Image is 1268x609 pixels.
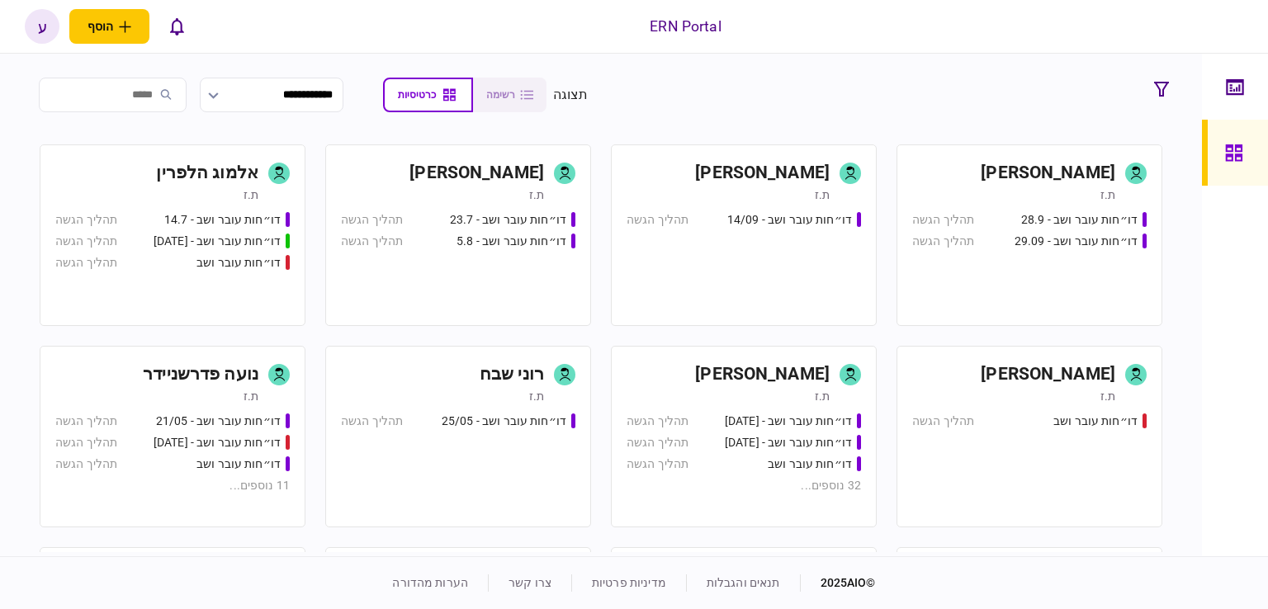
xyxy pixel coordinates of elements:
[815,388,830,404] div: ת.ז
[69,9,149,44] button: פתח תפריט להוספת לקוח
[154,434,281,451] div: דו״חות עובר ושב - 03/06/25
[981,160,1115,186] div: [PERSON_NAME]
[695,160,830,186] div: [PERSON_NAME]
[55,233,117,250] div: תהליך הגשה
[244,388,258,404] div: ת.ז
[341,413,403,430] div: תהליך הגשה
[650,16,721,37] div: ERN Portal
[725,434,852,451] div: דו״חות עובר ושב - 26.06.25
[627,413,688,430] div: תהליך הגשה
[897,144,1162,326] a: [PERSON_NAME]ת.זדו״חות עובר ושב - 28.9תהליך הגשהדו״חות עובר ושב - 29.09תהליך הגשה
[897,346,1162,527] a: [PERSON_NAME]ת.זדו״חות עובר ושבתהליך הגשה
[1053,413,1138,430] div: דו״חות עובר ושב
[592,576,666,589] a: מדיניות פרטיות
[55,456,117,473] div: תהליך הגשה
[912,211,974,229] div: תהליך הגשה
[450,211,566,229] div: דו״חות עובר ושב - 23.7
[55,413,117,430] div: תהליך הגשה
[55,434,117,451] div: תהליך הגשה
[40,144,305,326] a: אלמוג הלפריןת.זדו״חות עובר ושב - 14.7תהליך הגשהדו״חות עובר ושב - 15.07.25תהליך הגשהדו״חות עובר וש...
[341,211,403,229] div: תהליך הגשה
[156,413,281,430] div: דו״חות עובר ושב - 21/05
[707,576,780,589] a: תנאים והגבלות
[509,576,551,589] a: צרו קשר
[244,186,258,203] div: ת.ז
[55,254,117,271] div: תהליך הגשה
[480,361,544,388] div: רוני שבח
[398,89,436,101] span: כרטיסיות
[529,388,544,404] div: ת.ז
[695,361,830,388] div: [PERSON_NAME]
[25,9,59,44] button: ע
[154,233,281,250] div: דו״חות עובר ושב - 15.07.25
[768,456,852,473] div: דו״חות עובר ושב
[627,456,688,473] div: תהליך הגשה
[383,78,473,112] button: כרטיסיות
[409,160,544,186] div: [PERSON_NAME]
[55,477,290,494] div: 11 נוספים ...
[473,78,546,112] button: רשימה
[486,89,515,101] span: רשימה
[164,211,281,229] div: דו״חות עובר ושב - 14.7
[725,413,852,430] div: דו״חות עובר ושב - 25.06.25
[143,361,258,388] div: נועה פדרשניידר
[40,346,305,527] a: נועה פדרשניידרת.זדו״חות עובר ושב - 21/05תהליך הגשהדו״חות עובר ושב - 03/06/25תהליך הגשהדו״חות עובר...
[159,9,194,44] button: פתח רשימת התראות
[553,85,589,105] div: תצוגה
[196,254,281,271] div: דו״חות עובר ושב
[627,477,861,494] div: 32 נוספים ...
[1021,211,1138,229] div: דו״חות עובר ושב - 28.9
[55,211,117,229] div: תהליך הגשה
[529,186,544,203] div: ת.ז
[981,361,1115,388] div: [PERSON_NAME]
[727,211,852,229] div: דו״חות עובר ושב - 14/09
[325,144,591,326] a: [PERSON_NAME]ת.זדו״חות עובר ושב - 23.7תהליך הגשהדו״חות עובר ושב - 5.8תהליך הגשה
[442,413,566,430] div: דו״חות עובר ושב - 25/05
[912,233,974,250] div: תהליך הגשה
[341,233,403,250] div: תהליך הגשה
[392,576,468,589] a: הערות מהדורה
[196,456,281,473] div: דו״חות עובר ושב
[457,233,566,250] div: דו״חות עובר ושב - 5.8
[627,211,688,229] div: תהליך הגשה
[815,186,830,203] div: ת.ז
[1015,233,1138,250] div: דו״חות עובר ושב - 29.09
[325,346,591,527] a: רוני שבחת.זדו״חות עובר ושב - 25/05תהליך הגשה
[627,434,688,451] div: תהליך הגשה
[1100,186,1115,203] div: ת.ז
[611,346,877,527] a: [PERSON_NAME]ת.זדו״חות עובר ושב - 25.06.25תהליך הגשהדו״חות עובר ושב - 26.06.25תהליך הגשהדו״חות עו...
[611,144,877,326] a: [PERSON_NAME]ת.זדו״חות עובר ושב - 14/09תהליך הגשה
[156,160,258,186] div: אלמוג הלפרין
[800,574,876,592] div: © 2025 AIO
[912,413,974,430] div: תהליך הגשה
[1100,388,1115,404] div: ת.ז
